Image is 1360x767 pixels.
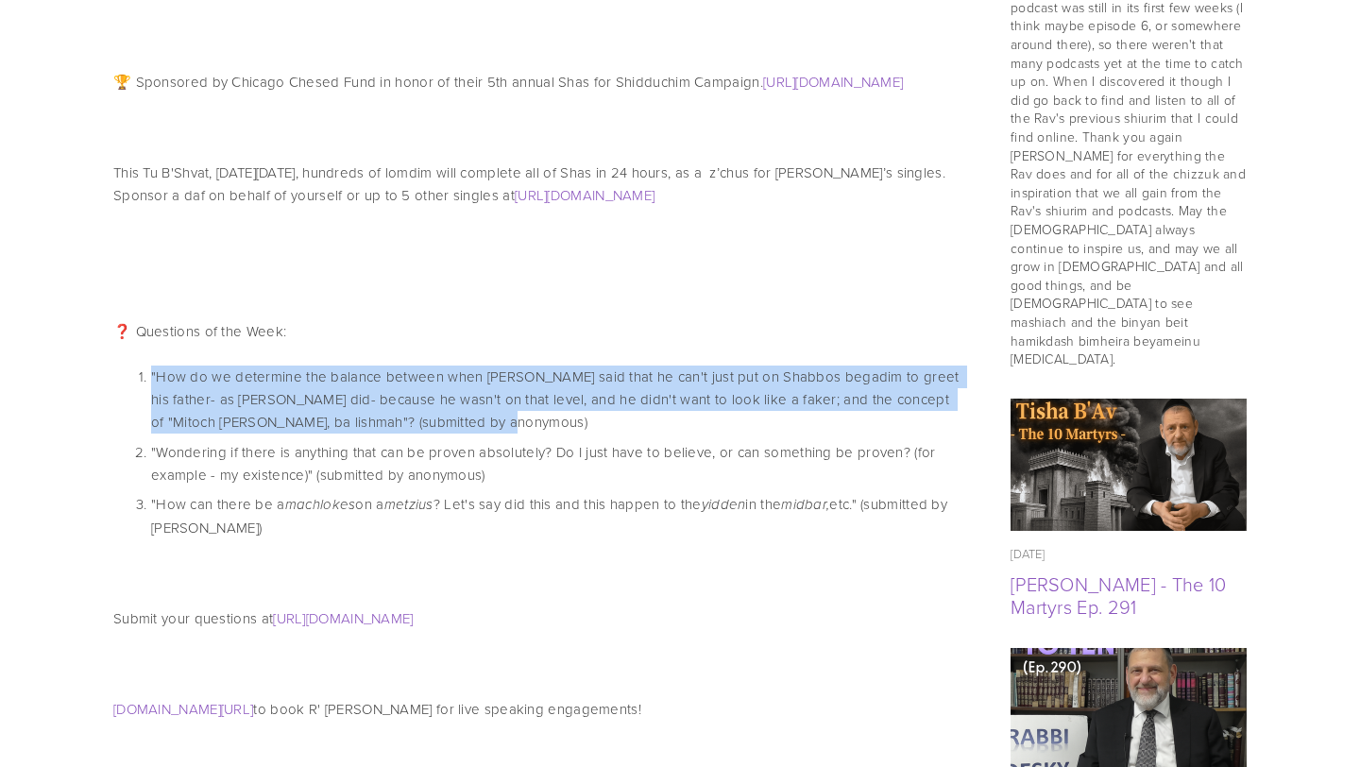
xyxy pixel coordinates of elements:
[151,441,963,486] p: "Wondering if there is anything that can be proven absolutely? Do I just have to believe, or can ...
[285,497,356,513] em: machlokes
[113,162,963,207] p: This Tu B'Shvat, [DATE][DATE], hundreds of lomdim will complete all of Shas in 24 hours, as a z’c...
[1011,571,1227,620] a: [PERSON_NAME] - The 10 Martyrs Ep. 291
[1011,545,1045,562] time: [DATE]
[273,608,413,628] a: [URL][DOMAIN_NAME]
[151,366,963,434] p: "How do we determine the balance between when [PERSON_NAME] said that he can't just put on Shabbo...
[1011,399,1247,532] a: Tisha B'av - The 10 Martyrs Ep. 291
[113,320,963,343] p: ❓ Questions of the Week:
[151,493,963,539] p: "How can there be a on a ? Let's say did this and this happen to the in the etc." (submitted by [...
[1011,386,1247,544] img: Tisha B'av - The 10 Martyrs Ep. 291
[113,698,963,721] p: to book R' [PERSON_NAME] for live speaking engagements!
[515,185,654,205] a: [URL][DOMAIN_NAME]
[113,607,963,630] p: Submit your questions at
[113,71,963,94] p: 🏆 Sponsored by Chicago Chesed Fund in honor of their 5th annual Shas for Shidduchim Campaign.
[113,699,253,719] a: [DOMAIN_NAME][URL]
[763,72,903,92] a: [URL][DOMAIN_NAME]
[781,497,829,513] em: midbar,
[702,497,746,513] em: yidden
[384,497,433,513] em: metzius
